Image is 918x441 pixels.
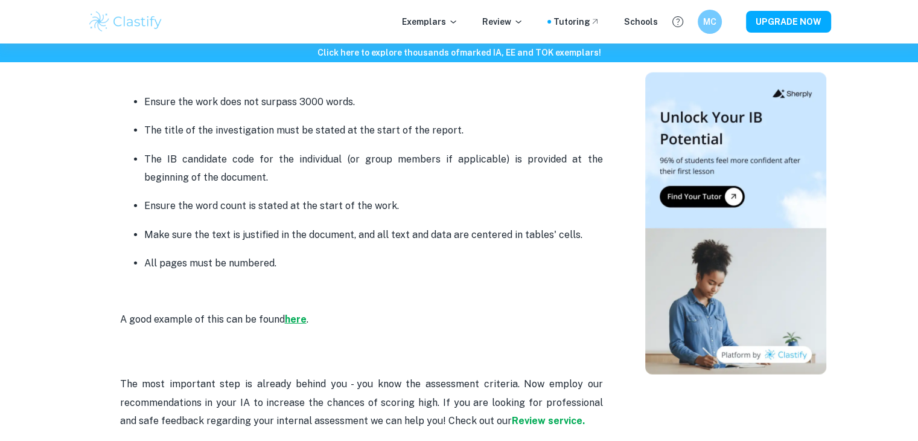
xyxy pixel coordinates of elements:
[624,15,658,28] a: Schools
[668,11,688,32] button: Help and Feedback
[2,46,916,59] h6: Click here to explore thousands of marked IA, EE and TOK exemplars !
[553,15,600,28] a: Tutoring
[120,311,603,329] p: A good example of this can be found .
[698,10,722,34] button: MC
[746,11,831,33] button: UPGRADE NOW
[285,314,307,325] a: here
[144,226,603,244] p: Make sure the text is justified in the document, and all text and data are centered in tables' ce...
[645,72,826,375] img: Thumbnail
[144,197,603,215] p: Ensure the word count is stated at the start of the work.
[144,121,603,140] p: The title of the investigation must be stated at the start of the report.
[144,254,603,272] p: All pages must be numbered.
[402,15,458,28] p: Exemplars
[482,15,523,28] p: Review
[703,15,716,28] h6: MC
[512,415,585,427] a: Review service.
[144,93,603,111] p: Ensure the work does not surpass 3000 words.
[120,338,603,430] p: The most important step is already behind you - you know the assessment criteria. Now employ our ...
[88,10,164,34] img: Clastify logo
[144,150,603,187] p: The IB candidate code for the individual (or group members if applicable) is provided at the begi...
